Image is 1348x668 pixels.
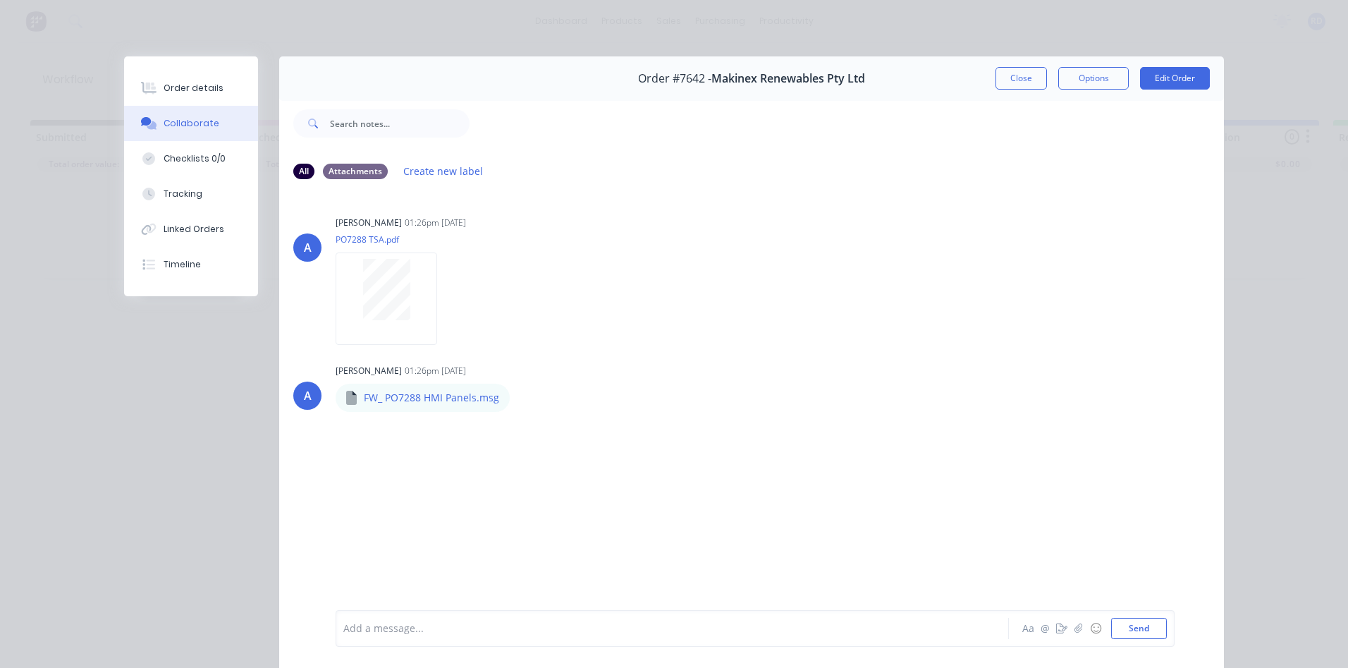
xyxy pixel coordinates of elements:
[124,141,258,176] button: Checklists 0/0
[336,217,402,229] div: [PERSON_NAME]
[330,109,470,138] input: Search notes...
[323,164,388,179] div: Attachments
[124,176,258,212] button: Tracking
[124,106,258,141] button: Collaborate
[638,72,711,85] span: Order #7642 -
[164,82,223,95] div: Order details
[124,71,258,106] button: Order details
[164,258,201,271] div: Timeline
[336,365,402,377] div: [PERSON_NAME]
[336,233,451,245] p: PO7288 TSA.pdf
[304,239,312,256] div: A
[164,117,219,130] div: Collaborate
[1111,618,1167,639] button: Send
[405,217,466,229] div: 01:26pm [DATE]
[164,188,202,200] div: Tracking
[1036,620,1053,637] button: @
[293,164,314,179] div: All
[1058,67,1129,90] button: Options
[1140,67,1210,90] button: Edit Order
[1087,620,1104,637] button: ☺
[405,365,466,377] div: 01:26pm [DATE]
[124,247,258,282] button: Timeline
[364,391,499,405] p: FW_ PO7288 HMI Panels.msg
[995,67,1047,90] button: Close
[711,72,865,85] span: Makinex Renewables Pty Ltd
[396,162,491,181] button: Create new label
[124,212,258,247] button: Linked Orders
[304,387,312,404] div: A
[164,152,226,165] div: Checklists 0/0
[1019,620,1036,637] button: Aa
[164,223,224,236] div: Linked Orders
